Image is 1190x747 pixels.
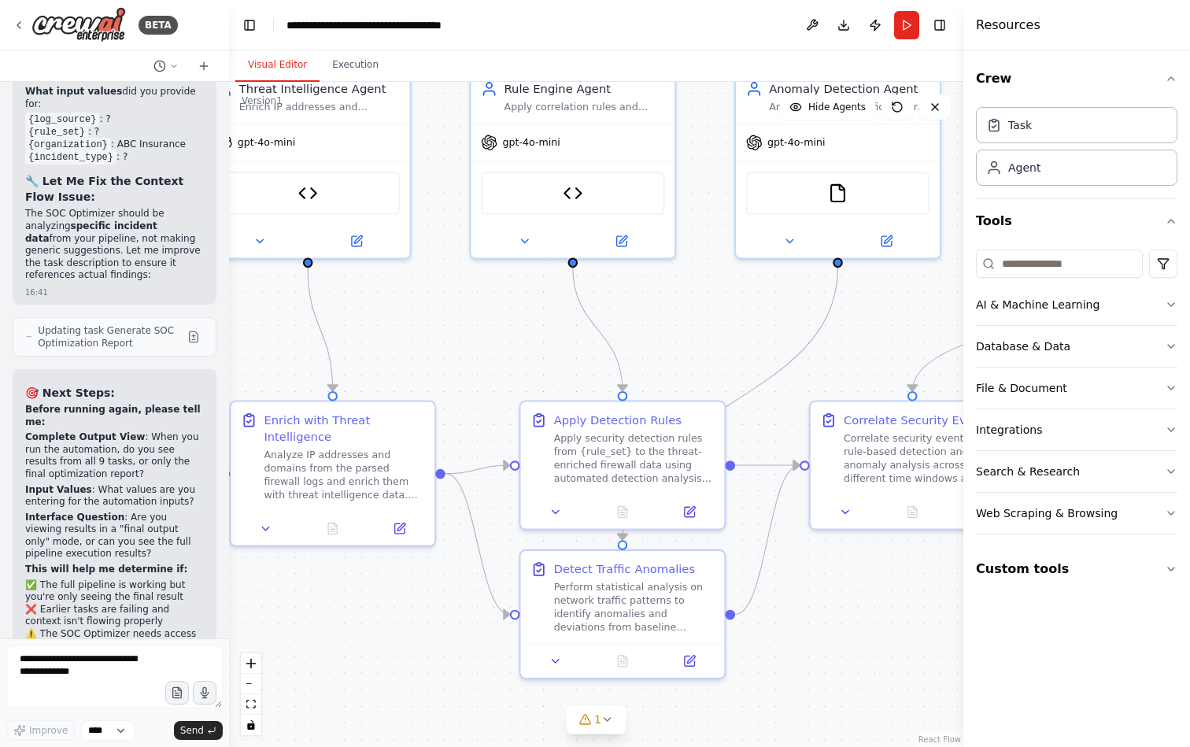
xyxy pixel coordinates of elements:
g: Edge from bc46dd16-c826-4f2c-af00-a50a6fbb056d to b72e186d-2a30-45fa-a542-bb653f236695 [445,457,510,483]
span: Hide Agents [808,101,866,113]
h4: Resources [976,16,1040,35]
div: Apply correlation rules and detection logic to enriched firewall data, identifying security event... [504,101,665,114]
div: Crew [976,101,1177,198]
strong: What input values [25,86,122,97]
img: FileReadTool [828,183,848,203]
button: Open in side panel [575,231,668,251]
button: Web Scraping & Browsing [976,493,1177,534]
nav: breadcrumb [286,17,464,33]
button: Start a new chat [191,57,216,76]
div: Detect Traffic Anomalies [554,561,695,578]
button: Click to speak your automation idea [193,681,216,704]
button: Open in side panel [840,231,933,251]
p: : Are you viewing results in a "final output only" mode, or can you see the full pipeline executi... [25,512,204,560]
button: No output available [297,519,368,538]
p: did you provide for: [25,86,204,110]
button: Open in side panel [309,231,403,251]
div: Apply Detection RulesApply security detection rules from {rule_set} to the threat-enriched firewa... [519,400,726,530]
strong: Input Values [25,484,92,495]
code: {incident_type} [25,150,116,165]
div: 16:41 [25,287,48,298]
div: Analyze network traffic patterns to identify statistical anomalies and deviations from baseline b... [769,101,929,114]
li: ✅ The full pipeline is working but you're only seeing the final result [25,579,204,604]
div: Correlate Security EventsCorrelate security events from rule-based detection and anomaly analysis... [809,400,1016,530]
p: The SOC Optimizer should be analyzing from your pipeline, not making generic suggestions. Let me ... [25,208,204,282]
div: Apply security detection rules from {rule_set} to the threat-enriched firewall data using automat... [554,431,715,484]
span: Updating task Generate SOC Optimization Report [38,324,181,349]
div: Search & Research [976,464,1080,479]
button: Hide right sidebar [929,14,951,36]
div: Correlate security events from rule-based detection and anomaly analysis across different time wi... [844,431,1004,484]
code: {organization} [25,138,111,152]
div: Version 1 [242,94,283,107]
button: Hide left sidebar [238,14,261,36]
div: React Flow controls [241,653,261,735]
div: Anomaly Detection AgentAnalyze network traffic patterns to identify statistical anomalies and dev... [734,69,941,260]
code: {rule_set} [25,125,88,139]
div: Enrich with Threat IntelligenceAnalyze IP addresses and domains from the parsed firewall logs and... [229,400,436,546]
button: AI & Machine Learning [976,284,1177,325]
button: zoom in [241,653,261,674]
g: Edge from 2b637cb1-d7b9-4363-a245-199a3afbee23 to bc46dd16-c826-4f2c-af00-a50a6fbb056d [300,268,342,391]
div: Analyze IP addresses and domains from the parsed firewall logs and enrich them with threat intell... [264,448,424,501]
button: toggle interactivity [241,715,261,735]
li: : ABC Insurance [25,139,204,151]
div: Enrich with Threat Intelligence [264,412,424,445]
div: Tools [976,243,1177,547]
div: Apply Detection Rules [554,412,682,428]
a: React Flow attribution [918,735,961,744]
li: : ? [25,126,204,139]
strong: 🔧 Let Me Fix the Context Flow Issue: [25,175,183,203]
img: Threat Intelligence Enrichment Tool [298,183,318,203]
button: Send [174,721,223,740]
li: : ? [25,151,204,164]
g: Edge from b72e186d-2a30-45fa-a542-bb653f236695 to 7983157f-9f72-422c-b4d0-51b02321183a [735,457,800,474]
div: Anomaly Detection Agent [769,80,929,97]
span: Improve [29,724,68,737]
li: ❌ Earlier tasks are failing and context isn't flowing properly [25,604,204,628]
div: Task [1008,117,1032,133]
button: Integrations [976,409,1177,450]
span: gpt-4o-mini [502,136,560,150]
li: : ? [25,113,204,126]
button: Search & Research [976,451,1177,492]
g: Edge from 082a1a2c-a117-4042-aa5f-8c8760fd0af3 to b72e186d-2a30-45fa-a542-bb653f236695 [564,268,630,391]
div: AI & Machine Learning [976,297,1099,312]
div: Threat Intelligence Agent [239,80,400,97]
span: gpt-4o-mini [238,136,295,150]
img: Security Detection Analyzer [563,183,582,203]
button: Tools [976,199,1177,243]
strong: Before running again, please tell me: [25,404,201,427]
button: Visual Editor [235,49,320,82]
button: Improve [6,720,75,741]
g: Edge from e260024e-23d4-4596-84ed-7fcb383cd53f to 7983157f-9f72-422c-b4d0-51b02321183a [904,268,1111,391]
span: Send [180,724,204,737]
strong: Complete Output View [25,431,145,442]
button: zoom out [241,674,261,694]
button: 1 [566,705,626,734]
button: Upload files [165,681,189,704]
div: BETA [139,16,178,35]
div: Correlate Security Events [844,412,992,428]
div: Detect Traffic AnomaliesPerform statistical analysis on network traffic patterns to identify anom... [519,549,726,679]
button: No output available [587,502,657,522]
span: 1 [594,712,601,727]
div: Integrations [976,422,1042,438]
li: ⚠️ The SOC Optimizer needs access to intermediate files/outputs [25,628,204,653]
img: Logo [31,7,126,43]
button: File & Document [976,368,1177,409]
div: Rule Engine AgentApply correlation rules and detection logic to enriched firewall data, identifyi... [469,69,676,260]
div: Database & Data [976,338,1070,354]
div: Threat Intelligence AgentEnrich IP addresses and domains from parsed firewall logs with threat in... [205,69,412,260]
strong: This will help me determine if: [25,564,187,575]
div: Agent [1008,160,1040,176]
div: Enrich IP addresses and domains from parsed firewall logs with threat intelligence data using OSI... [239,101,400,114]
button: Database & Data [976,326,1177,367]
button: Crew [976,57,1177,101]
code: {log_source} [25,113,99,127]
strong: Interface Question [25,512,124,523]
button: Open in side panel [951,502,1007,522]
button: Open in side panel [661,651,718,671]
div: Rule Engine Agent [504,80,665,97]
button: Custom tools [976,547,1177,591]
